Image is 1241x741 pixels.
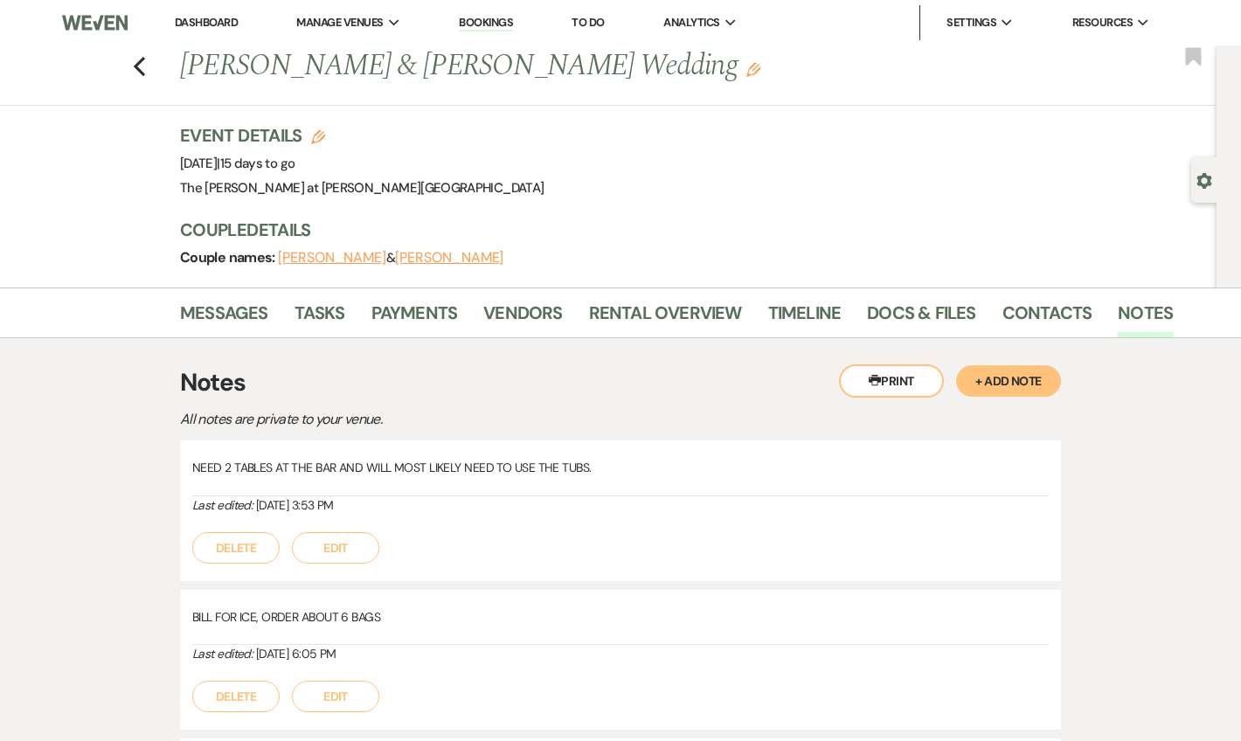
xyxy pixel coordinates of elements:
button: Open lead details [1196,171,1212,188]
span: Settings [946,14,996,31]
h3: Notes [180,364,1061,401]
button: [PERSON_NAME] [395,251,503,265]
span: Couple names: [180,248,278,267]
button: Print [839,364,944,398]
span: The [PERSON_NAME] at [PERSON_NAME][GEOGRAPHIC_DATA] [180,179,544,197]
button: Edit [292,532,379,564]
a: Docs & Files [867,299,975,337]
p: All notes are private to your venue. [180,408,792,431]
span: Resources [1072,14,1133,31]
a: Messages [180,299,268,337]
button: Delete [192,532,280,564]
a: Timeline [768,299,842,337]
div: [DATE] 3:53 PM [192,496,1049,515]
a: Dashboard [175,15,238,30]
span: Manage Venues [296,14,383,31]
span: | [217,155,295,172]
i: Last edited: [192,646,253,661]
a: Notes [1118,299,1173,337]
a: Tasks [295,299,345,337]
img: Weven Logo [62,4,128,41]
p: NEED 2 TABLES AT THE BAR AND WILL MOST LIKELY NEED TO USE THE TUBS. [192,458,1049,477]
h3: Event Details [180,123,544,148]
button: Delete [192,681,280,712]
a: Rental Overview [589,299,742,337]
h3: Couple Details [180,218,1159,242]
span: [DATE] [180,155,295,172]
p: BILL FOR ICE, ORDER ABOUT 6 BAGS [192,607,1049,627]
span: Analytics [663,14,719,31]
a: Contacts [1002,299,1092,337]
a: Vendors [483,299,562,337]
button: Edit [746,61,760,77]
span: & [278,249,503,267]
a: Bookings [459,15,513,31]
span: 15 days to go [220,155,295,172]
a: Payments [371,299,458,337]
button: Edit [292,681,379,712]
a: To Do [572,15,604,30]
button: + Add Note [956,365,1061,397]
h1: [PERSON_NAME] & [PERSON_NAME] Wedding [180,45,963,87]
button: [PERSON_NAME] [278,251,386,265]
div: [DATE] 6:05 PM [192,645,1049,663]
i: Last edited: [192,497,253,513]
